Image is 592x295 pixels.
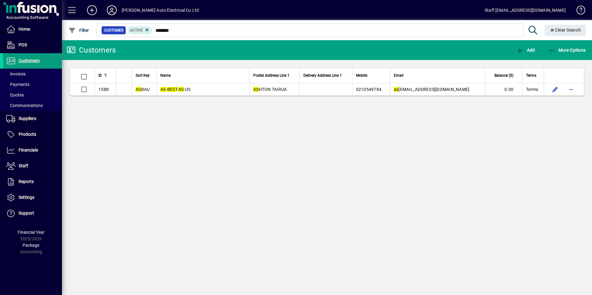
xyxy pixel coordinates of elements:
div: [PERSON_NAME] Auto Electrical Co Ltd [122,5,199,15]
button: More Options [546,45,587,56]
em: AS [253,87,259,92]
div: Customers [67,45,116,55]
mat-chip: Activation Status: Active [128,26,152,34]
span: Reports [19,179,34,184]
span: [EMAIL_ADDRESS][DOMAIN_NAME] [394,87,470,92]
a: Products [3,127,62,142]
span: Mobile [356,72,367,79]
span: 1588 [98,87,109,92]
em: AS [136,87,141,92]
a: Suppliers [3,111,62,126]
a: Payments [3,79,62,90]
a: Quotes [3,90,62,100]
div: Mobile [356,72,386,79]
em: as [394,87,399,92]
em: BEST [167,87,177,92]
button: Edit [550,84,560,94]
div: Name [160,72,246,79]
span: HTON TAIRUA [253,87,287,92]
div: Balance ($) [489,72,519,79]
span: Suppliers [19,116,36,121]
button: Filter [67,25,91,36]
a: Settings [3,190,62,205]
button: More options [566,84,576,94]
span: Sort Key [136,72,150,79]
span: Quotes [6,92,24,97]
a: Home [3,22,62,37]
span: Balance ($) [494,72,513,79]
a: Support [3,206,62,221]
span: Postal Address Line 1 [253,72,289,79]
td: 0.00 [485,83,522,96]
span: Products [19,132,36,137]
a: Invoices [3,69,62,79]
span: Customer [104,27,123,33]
a: Staff [3,158,62,174]
span: ID [98,72,102,79]
span: Terms [526,86,538,92]
span: Name [160,72,171,79]
a: Reports [3,174,62,190]
span: Terms [526,72,536,79]
div: Email [394,72,481,79]
span: Add [516,48,535,53]
span: Support [19,211,34,216]
button: Add [82,5,102,16]
span: 0210549784 [356,87,382,92]
span: More Options [548,48,586,53]
button: Profile [102,5,122,16]
span: Clear Search [550,28,581,32]
a: Communications [3,100,62,111]
span: Staff [19,163,28,168]
span: Filter [68,28,89,33]
div: ID [98,72,112,79]
span: Communications [6,103,43,108]
span: POS [19,42,27,47]
span: Invoices [6,71,26,76]
span: Active [130,28,143,32]
a: POS [3,37,62,53]
span: Settings [19,195,34,200]
span: Package [23,243,39,248]
em: AS [160,87,166,92]
span: - - -US [160,87,190,92]
span: Financial Year [18,230,45,235]
em: AS [178,87,184,92]
span: BAU [136,87,150,92]
span: Customers [19,58,40,63]
button: Clear [545,25,586,36]
span: Home [19,27,30,32]
span: Financials [19,147,38,152]
div: Staff [EMAIL_ADDRESS][DOMAIN_NAME] [485,5,566,15]
span: Payments [6,82,29,87]
a: Financials [3,143,62,158]
span: Email [394,72,403,79]
a: Knowledge Base [572,1,584,21]
span: Delivery Address Line 1 [303,72,342,79]
button: Add [515,45,536,56]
